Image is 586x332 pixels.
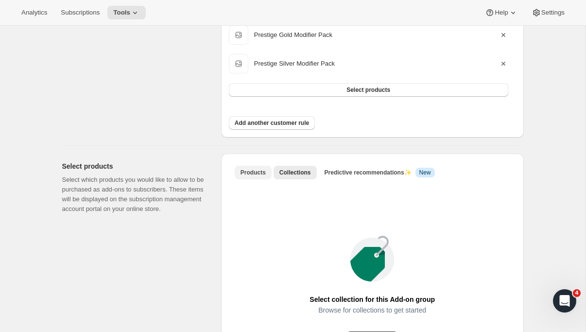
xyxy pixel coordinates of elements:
div: Prestige Silver Modifier Pack [254,59,499,69]
button: Tools [107,6,146,19]
button: Settings [526,6,570,19]
span: New [419,169,431,176]
span: Help [495,9,508,17]
div: Prestige Gold Modifier Pack [254,30,499,40]
span: Settings [541,9,565,17]
span: Browse for collections to get started [318,303,426,317]
span: Predictive recommendations ✨ [325,169,412,176]
iframe: Intercom live chat [553,289,576,313]
span: Tools [113,9,130,17]
span: Select products [346,86,390,94]
span: Add another customer rule [235,119,309,127]
p: Select which products you would like to allow to be purchased as add-ons to subscribers. These it... [62,175,206,214]
span: Collections [279,169,311,176]
h2: Select products [62,161,206,171]
button: Analytics [16,6,53,19]
button: Select products [229,83,508,97]
button: Subscriptions [55,6,105,19]
button: Help [479,6,523,19]
span: 4 [573,289,581,297]
span: Subscriptions [61,9,100,17]
span: Products [241,169,266,176]
span: Select collection for this Add-on group [310,293,435,306]
span: Analytics [21,9,47,17]
button: Add another customer rule [229,116,315,130]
